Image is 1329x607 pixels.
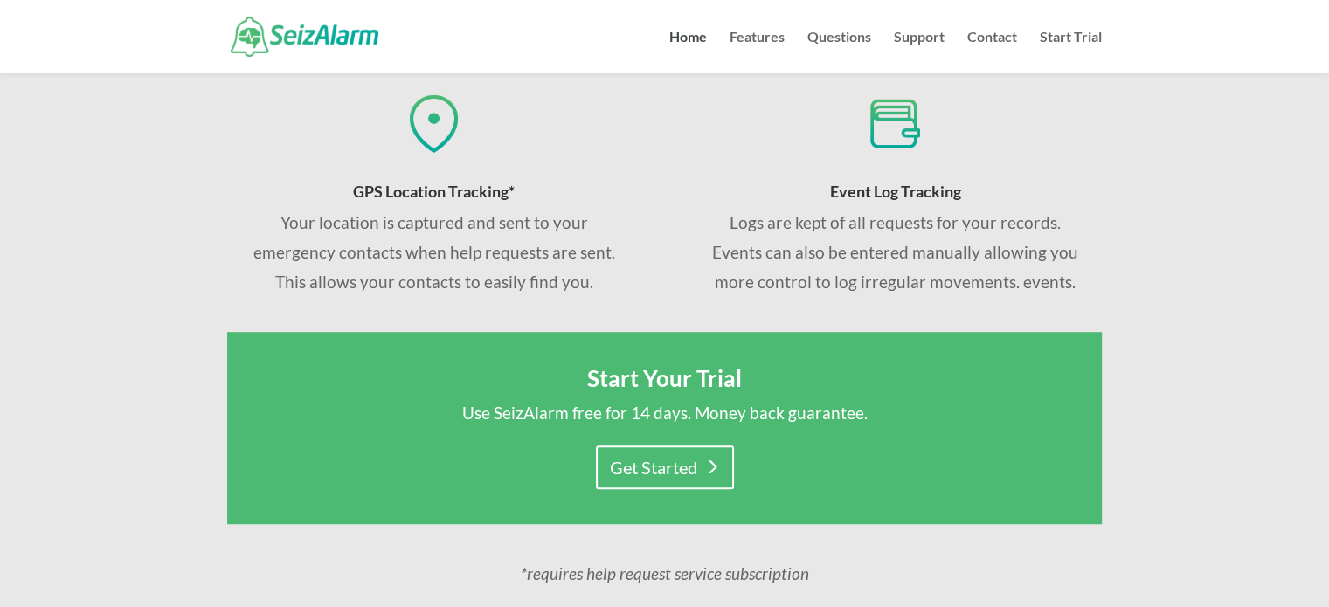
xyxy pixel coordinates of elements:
[862,90,927,157] img: Track seizure events for your records and share with your doctor
[730,31,785,73] a: Features
[894,31,945,73] a: Support
[353,182,515,201] span: GPS Location Tracking*
[231,17,378,56] img: SeizAlarm
[280,367,1049,398] h2: Start Your Trial
[1040,31,1102,73] a: Start Trial
[807,31,871,73] a: Questions
[246,208,621,298] div: Your location is captured and sent to your emergency contacts when help requests are sent. This a...
[830,182,961,201] span: Event Log Tracking
[967,31,1017,73] a: Contact
[596,445,734,489] a: Get Started
[521,563,809,583] em: *requires help request service subscription
[669,31,707,73] a: Home
[280,398,1049,428] p: Use SeizAlarm free for 14 days. Money back guarantee.
[401,90,466,157] img: GPS coordinates sent to contacts if seizure is detected
[708,208,1083,298] p: Logs are kept of all requests for your records. Events can also be entered manually allowing you ...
